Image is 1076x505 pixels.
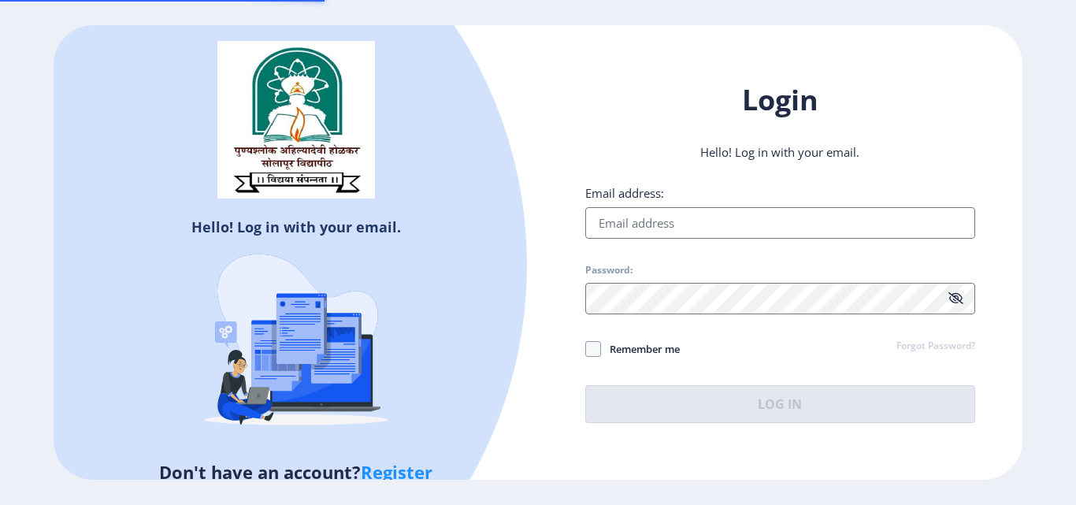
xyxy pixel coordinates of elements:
span: Remember me [601,340,680,358]
label: Password: [585,264,633,277]
h1: Login [585,81,975,119]
a: Register [361,460,432,484]
img: Recruitment%20Agencies%20(%20verification).svg [158,223,434,459]
a: Forgot Password? [896,340,975,354]
p: Hello! Log in with your email. [585,144,975,160]
input: Email address [585,207,975,239]
img: solapur_logo.png [217,41,375,199]
button: Log In [585,385,975,423]
h5: Don't have an account? [65,459,526,485]
label: Email address: [585,185,664,201]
